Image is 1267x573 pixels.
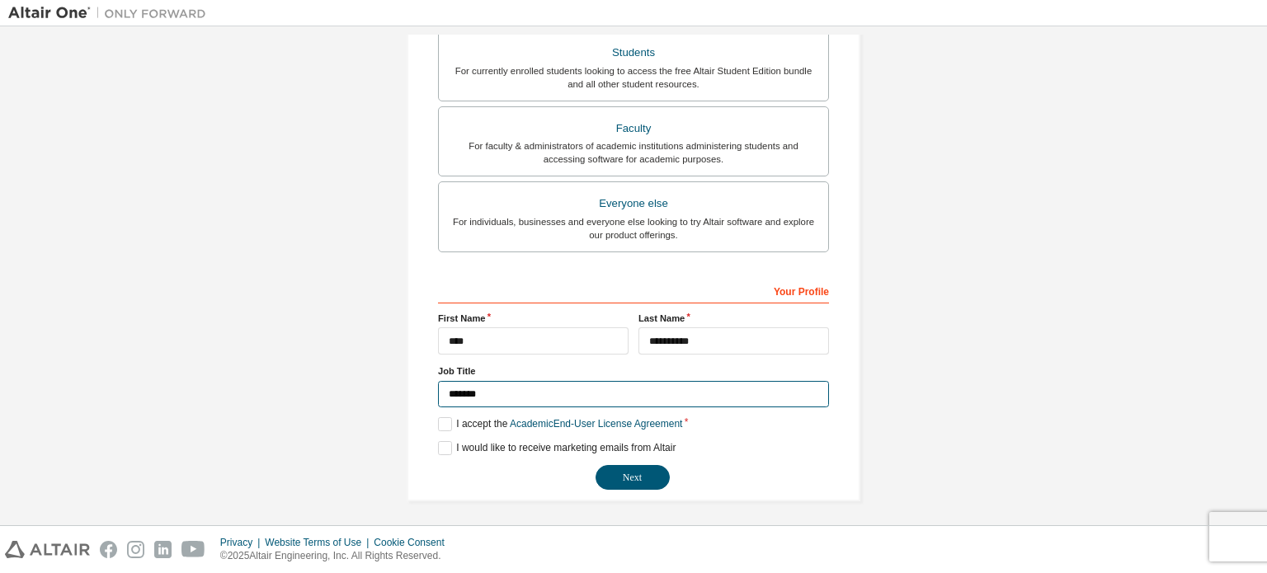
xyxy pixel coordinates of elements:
[127,541,144,558] img: instagram.svg
[100,541,117,558] img: facebook.svg
[265,536,374,549] div: Website Terms of Use
[510,418,682,430] a: Academic End-User License Agreement
[438,277,829,303] div: Your Profile
[449,192,818,215] div: Everyone else
[449,64,818,91] div: For currently enrolled students looking to access the free Altair Student Edition bundle and all ...
[438,312,629,325] label: First Name
[638,312,829,325] label: Last Name
[596,465,670,490] button: Next
[181,541,205,558] img: youtube.svg
[8,5,214,21] img: Altair One
[438,441,676,455] label: I would like to receive marketing emails from Altair
[220,536,265,549] div: Privacy
[449,215,818,242] div: For individuals, businesses and everyone else looking to try Altair software and explore our prod...
[438,364,829,378] label: Job Title
[438,417,682,431] label: I accept the
[5,541,90,558] img: altair_logo.svg
[154,541,172,558] img: linkedin.svg
[449,117,818,140] div: Faculty
[220,549,455,563] p: © 2025 Altair Engineering, Inc. All Rights Reserved.
[449,139,818,166] div: For faculty & administrators of academic institutions administering students and accessing softwa...
[449,41,818,64] div: Students
[374,536,454,549] div: Cookie Consent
